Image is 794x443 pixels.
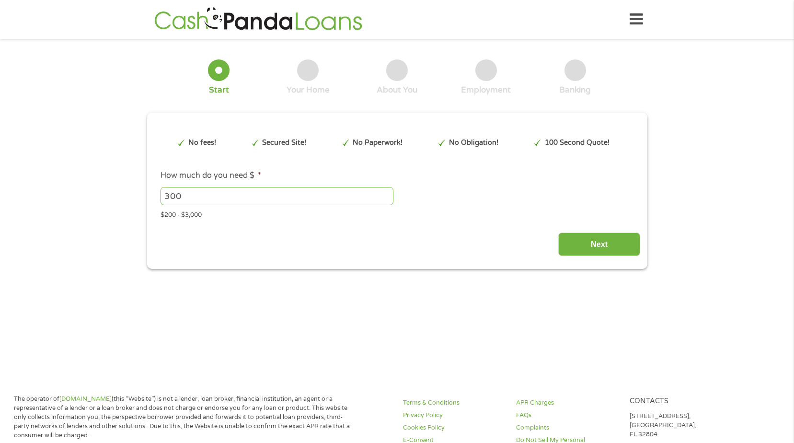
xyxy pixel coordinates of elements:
[516,411,618,420] a: FAQs
[151,6,365,33] img: GetLoanNow Logo
[353,138,403,148] p: No Paperwork!
[403,423,505,432] a: Cookies Policy
[161,171,261,181] label: How much do you need $
[403,411,505,420] a: Privacy Policy
[188,138,216,148] p: No fees!
[630,397,731,406] h4: Contacts
[516,398,618,408] a: APR Charges
[403,398,505,408] a: Terms & Conditions
[461,85,511,95] div: Employment
[545,138,610,148] p: 100 Second Quote!
[287,85,330,95] div: Your Home
[630,412,731,439] p: [STREET_ADDRESS], [GEOGRAPHIC_DATA], FL 32804.
[558,233,640,256] input: Next
[559,85,591,95] div: Banking
[516,423,618,432] a: Complaints
[14,395,354,440] p: The operator of (this “Website”) is not a lender, loan broker, financial institution, an agent or...
[262,138,306,148] p: Secured Site!
[377,85,417,95] div: About You
[161,207,633,220] div: $200 - $3,000
[209,85,229,95] div: Start
[59,395,112,403] a: [DOMAIN_NAME]
[449,138,498,148] p: No Obligation!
